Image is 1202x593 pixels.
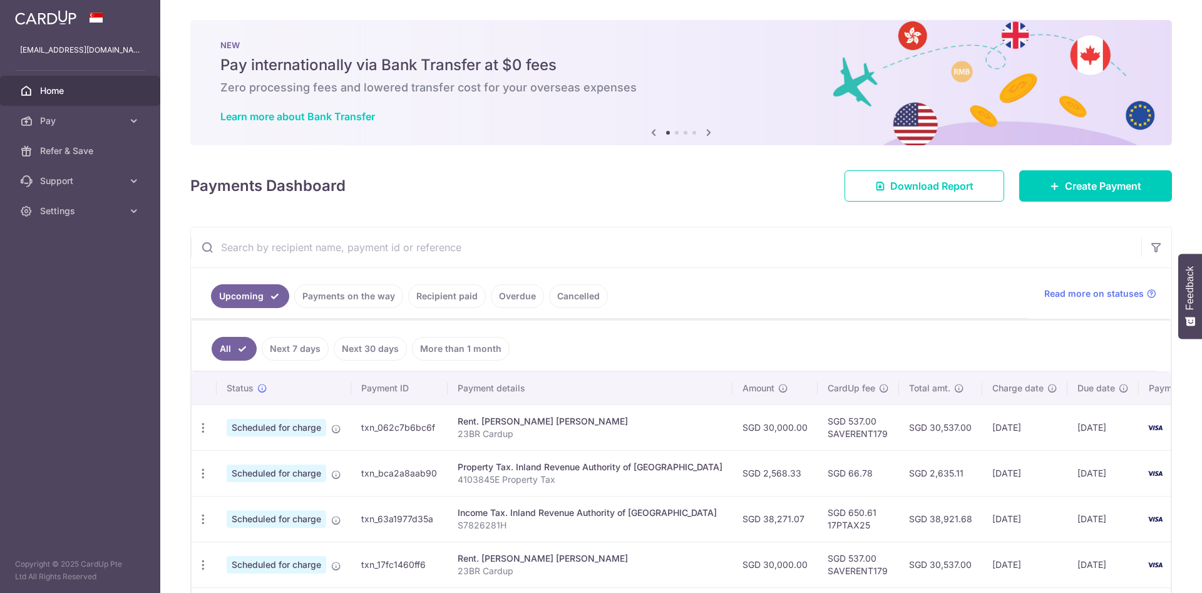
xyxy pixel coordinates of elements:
td: [DATE] [1067,405,1139,450]
span: Home [40,85,123,97]
h5: Pay internationally via Bank Transfer at $0 fees [220,55,1142,75]
p: 23BR Cardup [458,565,722,577]
span: Read more on statuses [1044,287,1144,300]
td: SGD 2,635.11 [899,450,982,496]
td: [DATE] [982,405,1067,450]
img: CardUp [15,10,76,25]
td: [DATE] [1067,542,1139,587]
div: Rent. [PERSON_NAME] [PERSON_NAME] [458,552,722,565]
span: Download Report [890,178,973,193]
h6: Zero processing fees and lowered transfer cost for your overseas expenses [220,80,1142,95]
span: Scheduled for charge [227,510,326,528]
td: SGD 30,000.00 [732,542,818,587]
td: SGD 38,921.68 [899,496,982,542]
span: 2942 [1170,559,1193,570]
input: Search by recipient name, payment id or reference [191,227,1141,267]
td: SGD 2,568.33 [732,450,818,496]
div: Income Tax. Inland Revenue Authority of [GEOGRAPHIC_DATA] [458,507,722,519]
div: Rent. [PERSON_NAME] [PERSON_NAME] [458,415,722,428]
img: Bank transfer banner [190,20,1172,145]
a: Create Payment [1019,170,1172,202]
div: Property Tax. Inland Revenue Authority of [GEOGRAPHIC_DATA] [458,461,722,473]
td: [DATE] [982,450,1067,496]
td: [DATE] [982,496,1067,542]
td: SGD 30,537.00 [899,542,982,587]
img: Bank Card [1143,557,1168,572]
a: Download Report [845,170,1004,202]
span: Scheduled for charge [227,419,326,436]
span: Scheduled for charge [227,465,326,482]
span: Settings [40,205,123,217]
a: Cancelled [549,284,608,308]
a: Overdue [491,284,544,308]
a: Next 30 days [334,337,407,361]
span: 2942 [1170,468,1193,478]
img: Bank Card [1143,466,1168,481]
button: Feedback - Show survey [1178,254,1202,339]
td: txn_bca2a8aab90 [351,450,448,496]
a: All [212,337,257,361]
span: Feedback [1184,266,1196,310]
span: Pay [40,115,123,127]
a: Learn more about Bank Transfer [220,110,375,123]
span: Refer & Save [40,145,123,157]
td: SGD 537.00 SAVERENT179 [818,405,899,450]
p: 23BR Cardup [458,428,722,440]
a: Read more on statuses [1044,287,1156,300]
span: Charge date [992,382,1044,394]
td: SGD 66.78 [818,450,899,496]
a: More than 1 month [412,337,510,361]
span: Amount [742,382,774,394]
span: 2942 [1170,422,1193,433]
td: SGD 537.00 SAVERENT179 [818,542,899,587]
p: 4103845E Property Tax [458,473,722,486]
td: txn_062c7b6bc6f [351,405,448,450]
span: CardUp fee [828,382,875,394]
td: [DATE] [1067,496,1139,542]
th: Payment ID [351,372,448,405]
td: txn_17fc1460ff6 [351,542,448,587]
a: Payments on the way [294,284,403,308]
span: Status [227,382,254,394]
h4: Payments Dashboard [190,175,346,197]
th: Payment details [448,372,732,405]
span: Support [40,175,123,187]
td: [DATE] [982,542,1067,587]
td: [DATE] [1067,450,1139,496]
span: Due date [1077,382,1115,394]
a: Recipient paid [408,284,486,308]
td: txn_63a1977d35a [351,496,448,542]
img: Bank Card [1143,512,1168,527]
a: Upcoming [211,284,289,308]
p: S7826281H [458,519,722,532]
span: Scheduled for charge [227,556,326,574]
td: SGD 30,000.00 [732,405,818,450]
span: Create Payment [1065,178,1141,193]
img: Bank Card [1143,420,1168,435]
p: NEW [220,40,1142,50]
a: Next 7 days [262,337,329,361]
td: SGD 30,537.00 [899,405,982,450]
td: SGD 38,271.07 [732,496,818,542]
span: Total amt. [909,382,950,394]
td: SGD 650.61 17PTAX25 [818,496,899,542]
p: [EMAIL_ADDRESS][DOMAIN_NAME] [20,44,140,56]
span: 2942 [1170,513,1193,524]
